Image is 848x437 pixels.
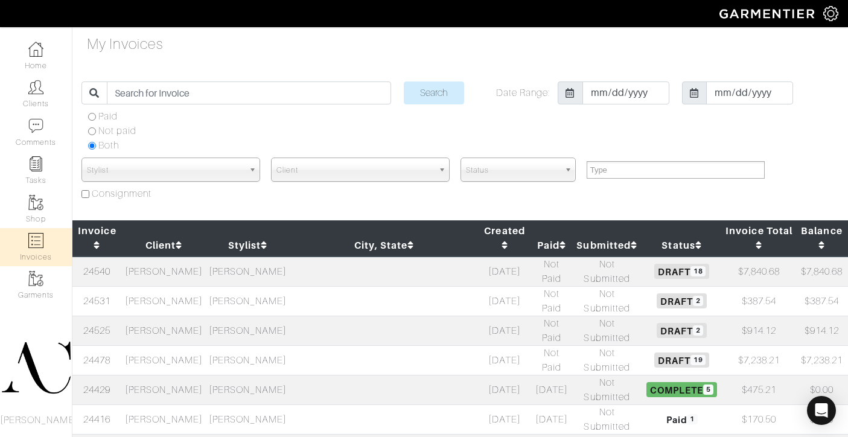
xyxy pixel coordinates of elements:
[573,345,641,375] td: Not Submitted
[693,296,703,306] span: 2
[145,240,182,251] a: Client
[496,86,550,100] label: Date Range:
[28,195,43,210] img: garments-icon-b7da505a4dc4fd61783c78ac3ca0ef83fa9d6f193b1c9dc38574b1d14d53ca28.png
[713,3,823,24] img: garmentier-logo-header-white-b43fb05a5012e4ada735d5af1a66efaba907eab6374d6393d1fbf88cb4ef424d.png
[28,233,43,248] img: orders-icon-0abe47150d42831381b5fb84f609e132dff9fe21cb692f30cb5eec754e2cba89.png
[122,375,206,404] td: [PERSON_NAME]
[690,266,706,276] span: 18
[823,6,838,21] img: gear-icon-white-bd11855cb880d31180b6d7d6211b90ccbf57a29d726f0c71d8c61bd08dd39cc2.png
[722,257,795,287] td: $7,840.68
[573,257,641,287] td: Not Submitted
[663,412,701,426] span: Paid
[276,158,433,182] span: Client
[531,257,573,287] td: Not Paid
[722,316,795,345] td: $914.12
[795,404,848,434] td: $0.00
[206,404,290,434] td: [PERSON_NAME]
[28,271,43,286] img: garments-icon-b7da505a4dc4fd61783c78ac3ca0ef83fa9d6f193b1c9dc38574b1d14d53ca28.png
[657,293,707,308] span: Draft
[228,240,267,251] a: Stylist
[87,36,164,53] h4: My Invoices
[479,257,531,287] td: [DATE]
[122,257,206,287] td: [PERSON_NAME]
[576,240,637,251] a: Submitted
[537,240,566,251] a: Paid
[531,375,573,404] td: [DATE]
[795,316,848,345] td: $914.12
[722,286,795,316] td: $387.54
[83,266,110,277] a: 24540
[122,316,206,345] td: [PERSON_NAME]
[83,355,110,366] a: 24478
[479,404,531,434] td: [DATE]
[662,240,701,251] a: Status
[28,118,43,133] img: comment-icon-a0a6a9ef722e966f86d9cbdc48e553b5cf19dbc54f86b18d962a5391bc8f6eb6.png
[87,158,244,182] span: Stylist
[573,375,641,404] td: Not Submitted
[28,156,43,171] img: reminder-icon-8004d30b9f0a5d33ae49ab947aed9ed385cf756f9e5892f1edd6e32f2345188e.png
[354,240,415,251] a: City, State
[531,345,573,375] td: Not Paid
[479,316,531,345] td: [DATE]
[83,325,110,336] a: 24525
[654,352,709,367] span: Draft
[206,257,290,287] td: [PERSON_NAME]
[83,296,110,307] a: 24531
[703,384,713,395] span: 5
[484,225,524,251] a: Created
[122,286,206,316] td: [PERSON_NAME]
[206,375,290,404] td: [PERSON_NAME]
[690,355,706,365] span: 19
[98,138,119,153] label: Both
[206,316,290,345] td: [PERSON_NAME]
[646,382,717,397] span: Complete
[83,384,110,395] a: 24429
[479,286,531,316] td: [DATE]
[107,81,391,104] input: Search for Invoice
[657,323,707,337] span: Draft
[722,375,795,404] td: $475.21
[795,257,848,287] td: $7,840.68
[122,345,206,375] td: [PERSON_NAME]
[28,80,43,95] img: clients-icon-6bae9207a08558b7cb47a8932f037763ab4055f8c8b6bfacd5dc20c3e0201464.png
[98,109,118,124] label: Paid
[573,316,641,345] td: Not Submitted
[654,264,709,278] span: Draft
[206,345,290,375] td: [PERSON_NAME]
[687,414,698,424] span: 1
[801,225,842,251] a: Balance
[795,345,848,375] td: $7,238.21
[479,345,531,375] td: [DATE]
[795,375,848,404] td: $0.00
[28,42,43,57] img: dashboard-icon-dbcd8f5a0b271acd01030246c82b418ddd0df26cd7fceb0bd07c9910d44c42f6.png
[404,81,464,104] input: Search
[722,404,795,434] td: $170.50
[573,286,641,316] td: Not Submitted
[693,325,703,336] span: 2
[83,414,110,425] a: 24416
[98,124,136,138] label: Not paid
[795,286,848,316] td: $387.54
[531,316,573,345] td: Not Paid
[206,286,290,316] td: [PERSON_NAME]
[78,225,116,251] a: Invoice
[725,225,792,251] a: Invoice Total
[466,158,559,182] span: Status
[531,286,573,316] td: Not Paid
[722,345,795,375] td: $7,238.21
[92,187,152,201] label: Consignment
[531,404,573,434] td: [DATE]
[122,404,206,434] td: [PERSON_NAME]
[573,404,641,434] td: Not Submitted
[807,396,836,425] div: Open Intercom Messenger
[479,375,531,404] td: [DATE]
